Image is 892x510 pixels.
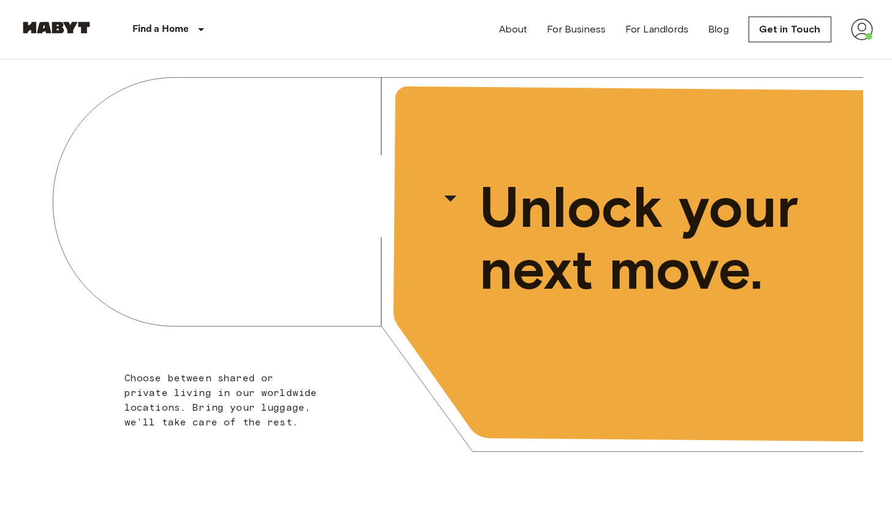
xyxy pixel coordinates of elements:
[749,17,831,42] a: Get in Touch
[708,22,729,37] a: Blog
[547,22,606,37] a: For Business
[499,22,528,37] a: About
[132,22,189,37] p: Find a Home
[625,22,688,37] a: For Landlords
[20,21,93,34] img: Habyt
[124,372,318,428] span: Choose between shared or private living in our worldwide locations. Bring your luggage, we'll tak...
[851,18,873,40] img: avatar
[479,177,813,300] span: Unlock your next move.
